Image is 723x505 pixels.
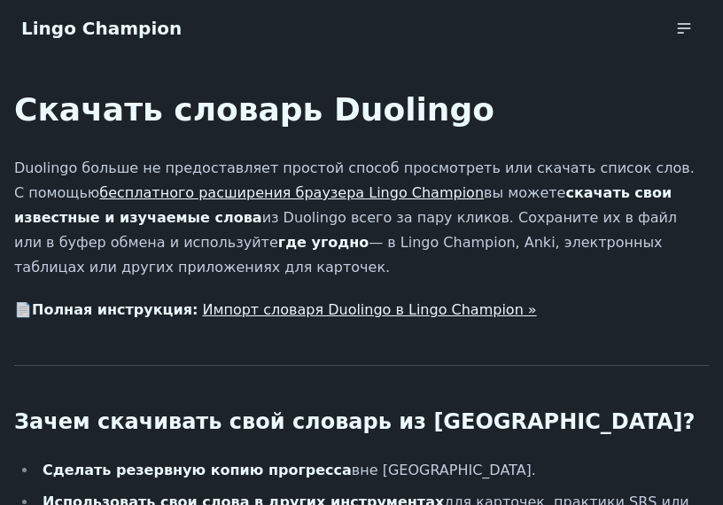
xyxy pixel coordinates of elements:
[14,298,709,322] p: 📄
[99,184,484,201] a: бесплатного расширения браузера Lingo Champion
[43,462,352,478] strong: Сделать резервную копию прогресса
[278,234,369,251] strong: где угодно
[202,301,536,318] a: Импорт словаря Duolingo в Lingo Champion »
[32,301,198,318] strong: Полная инструкция:
[14,184,672,226] strong: скачать свои известные и изучаемые слова
[14,92,709,128] h1: Скачать словарь Duolingo
[14,156,709,280] p: Duolingo больше не предоставляет простой способ просмотреть или скачать список слов. С помощью вы...
[21,18,182,39] a: Lingo Champion
[14,408,709,437] h2: Зачем скачивать свой словарь из [GEOGRAPHIC_DATA]?
[37,458,709,483] li: вне [GEOGRAPHIC_DATA].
